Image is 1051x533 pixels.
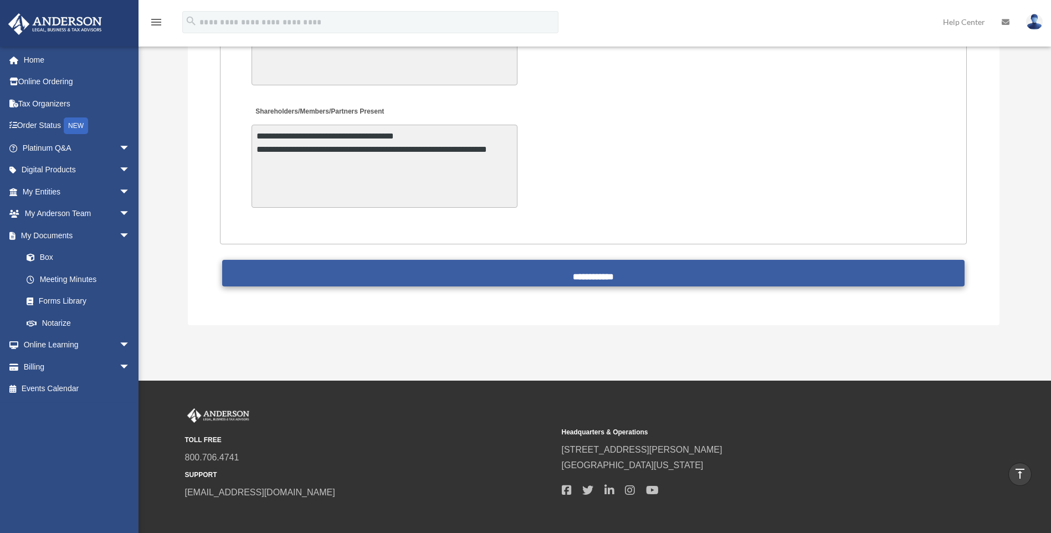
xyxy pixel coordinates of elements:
[185,434,554,446] small: TOLL FREE
[16,268,141,290] a: Meeting Minutes
[119,203,141,225] span: arrow_drop_down
[8,181,147,203] a: My Entitiesarrow_drop_down
[16,247,147,269] a: Box
[562,445,722,454] a: [STREET_ADDRESS][PERSON_NAME]
[119,224,141,247] span: arrow_drop_down
[1026,14,1043,30] img: User Pic
[5,13,105,35] img: Anderson Advisors Platinum Portal
[1008,463,1032,486] a: vertical_align_top
[150,19,163,29] a: menu
[8,71,147,93] a: Online Ordering
[8,93,147,115] a: Tax Organizers
[8,159,147,181] a: Digital Productsarrow_drop_down
[185,408,252,423] img: Anderson Advisors Platinum Portal
[1013,467,1027,480] i: vertical_align_top
[185,453,239,462] a: 800.706.4741
[8,137,147,159] a: Platinum Q&Aarrow_drop_down
[185,488,335,497] a: [EMAIL_ADDRESS][DOMAIN_NAME]
[119,159,141,182] span: arrow_drop_down
[8,115,147,137] a: Order StatusNEW
[252,104,387,119] label: Shareholders/Members/Partners Present
[64,117,88,134] div: NEW
[562,427,931,438] small: Headquarters & Operations
[8,224,147,247] a: My Documentsarrow_drop_down
[8,356,147,378] a: Billingarrow_drop_down
[16,312,147,334] a: Notarize
[185,469,554,481] small: SUPPORT
[119,356,141,378] span: arrow_drop_down
[8,49,147,71] a: Home
[8,203,147,225] a: My Anderson Teamarrow_drop_down
[8,334,147,356] a: Online Learningarrow_drop_down
[562,460,704,470] a: [GEOGRAPHIC_DATA][US_STATE]
[119,334,141,357] span: arrow_drop_down
[8,378,147,400] a: Events Calendar
[185,15,197,27] i: search
[16,290,147,312] a: Forms Library
[150,16,163,29] i: menu
[119,181,141,203] span: arrow_drop_down
[119,137,141,160] span: arrow_drop_down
